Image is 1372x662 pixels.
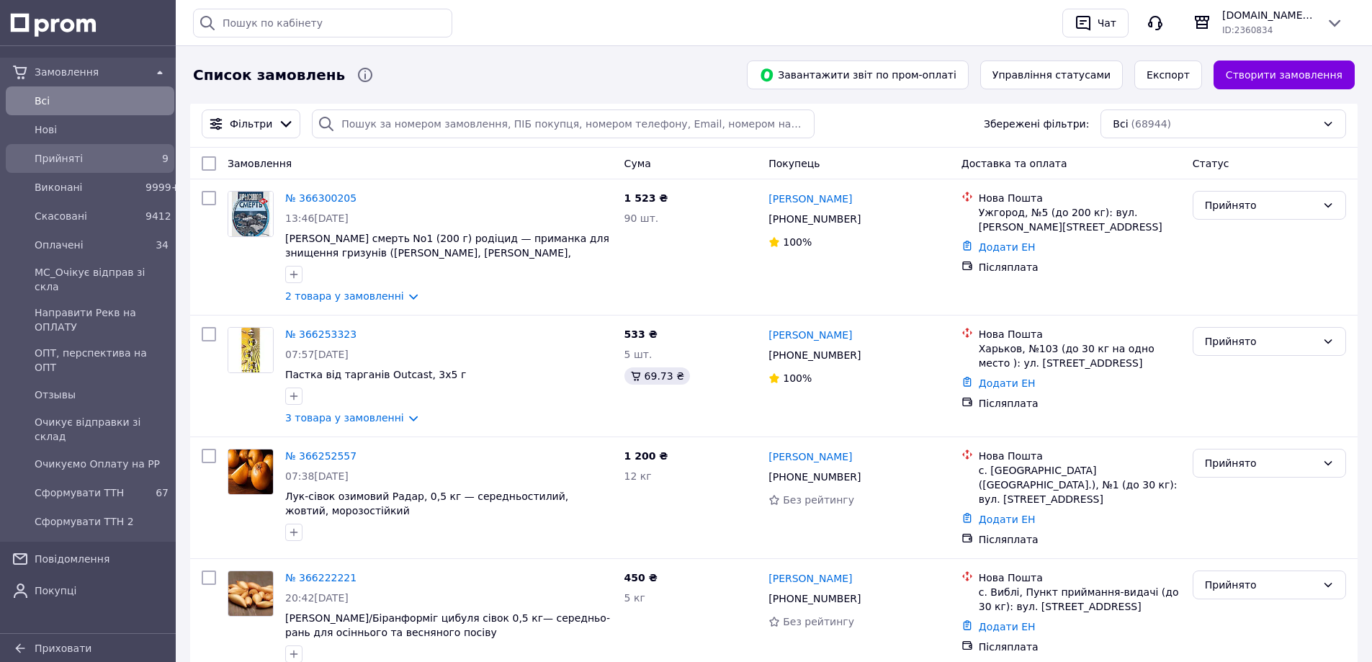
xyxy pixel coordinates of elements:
[1205,455,1317,471] div: Прийнято
[624,572,658,583] span: 450 ₴
[1205,577,1317,593] div: Прийнято
[747,61,969,89] button: Завантажити звіт по пром-оплаті
[285,450,357,462] a: № 366252557
[979,571,1181,585] div: Нова Пошта
[624,158,651,169] span: Cума
[768,328,852,342] a: [PERSON_NAME]
[1205,334,1317,349] div: Прийнято
[783,616,854,627] span: Без рейтингу
[979,449,1181,463] div: Нова Пошта
[980,61,1123,89] button: Управління статусами
[285,369,466,380] a: Пастка від тарганів Outcast, 3x5 г
[1193,158,1229,169] span: Статус
[979,396,1181,411] div: Післяплата
[979,241,1036,253] a: Додати ЕН
[768,571,852,586] a: [PERSON_NAME]
[979,377,1036,389] a: Додати ЕН
[979,514,1036,525] a: Додати ЕН
[624,349,653,360] span: 5 шт.
[35,265,169,294] span: МС_Очікує відправ зі скла
[624,592,645,604] span: 5 кг
[156,487,169,498] span: 67
[35,151,140,166] span: Прийняті
[979,532,1181,547] div: Післяплата
[228,191,274,237] a: Фото товару
[285,612,610,638] span: [PERSON_NAME]/Біранформіг цибуля сівок 0,5 кг— середньо-рань для осіннього та весняного посіву
[285,349,349,360] span: 07:57[DATE]
[1205,197,1317,213] div: Прийнято
[156,239,169,251] span: 34
[35,514,169,529] span: Сформувати ТТН 2
[768,213,861,225] span: [PHONE_NUMBER]
[285,412,404,424] a: 3 товара у замовленні
[35,94,169,108] span: Всi
[35,346,169,375] span: ОПТ, перспектива на ОПТ
[1131,118,1171,130] span: (68944)
[624,450,668,462] span: 1 200 ₴
[35,643,91,654] span: Приховати
[1095,12,1119,34] div: Чат
[228,449,273,494] img: Фото товару
[768,192,852,206] a: [PERSON_NAME]
[285,470,349,482] span: 07:38[DATE]
[35,209,140,223] span: Скасовані
[35,486,140,500] span: Сформувати ТТН
[285,491,568,516] a: Лук-сівок озимовий Радар, 0,5 кг — середньостилий, жовтий, морозостійкий
[312,109,814,138] input: Пошук за номером замовлення, ПІБ покупця, номером телефону, Email, номером накладної
[961,158,1067,169] span: Доставка та оплата
[1222,8,1314,22] span: [DOMAIN_NAME] — інтернет магазин для фермера, садовода, дачника
[228,449,274,495] a: Фото товару
[193,65,345,86] span: Список замовлень
[979,640,1181,654] div: Післяплата
[285,328,357,340] a: № 366253323
[285,592,349,604] span: 20:42[DATE]
[35,122,169,137] span: Нові
[228,571,274,617] a: Фото товару
[285,213,349,224] span: 13:46[DATE]
[145,210,171,222] span: 9412
[145,182,179,193] span: 9999+
[1222,25,1273,35] span: ID: 2360834
[624,328,658,340] span: 533 ₴
[35,415,169,444] span: Очикує відправки зі склад
[228,192,273,236] img: Фото товару
[984,117,1089,131] span: Збережені фільтри:
[1134,61,1202,89] button: Експорт
[1062,9,1129,37] button: Чат
[624,192,668,204] span: 1 523 ₴
[979,191,1181,205] div: Нова Пошта
[768,471,861,483] span: [PHONE_NUMBER]
[768,158,820,169] span: Покупець
[783,236,812,248] span: 100%
[35,65,145,79] span: Замовлення
[285,233,609,273] a: [PERSON_NAME] смерть No1 (200 г) родіцид — приманка для знищення гризунів ([PERSON_NAME], [PERSON...
[979,205,1181,234] div: Ужгород, №5 (до 200 кг): вул. [PERSON_NAME][STREET_ADDRESS]
[783,372,812,384] span: 100%
[35,583,169,598] span: Покупці
[35,552,169,566] span: Повідомлення
[979,585,1181,614] div: с. Виблі, Пункт приймання-видачі (до 30 кг): вул. [STREET_ADDRESS]
[768,449,852,464] a: [PERSON_NAME]
[624,367,690,385] div: 69.73 ₴
[193,9,452,37] input: Пошук по кабінету
[35,388,169,402] span: Отзывы
[162,153,169,164] span: 9
[979,260,1181,274] div: Післяплата
[228,158,292,169] span: Замовлення
[624,213,659,224] span: 90 шт.
[624,470,652,482] span: 12 кг
[979,621,1036,632] a: Додати ЕН
[1214,61,1355,89] a: Створити замовлення
[35,180,140,194] span: Виконані
[979,327,1181,341] div: Нова Пошта
[285,290,404,302] a: 2 товара у замовленні
[285,572,357,583] a: № 366222221
[230,117,272,131] span: Фільтри
[783,494,854,506] span: Без рейтингу
[228,328,273,372] img: Фото товару
[228,571,273,616] img: Фото товару
[285,192,357,204] a: № 366300205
